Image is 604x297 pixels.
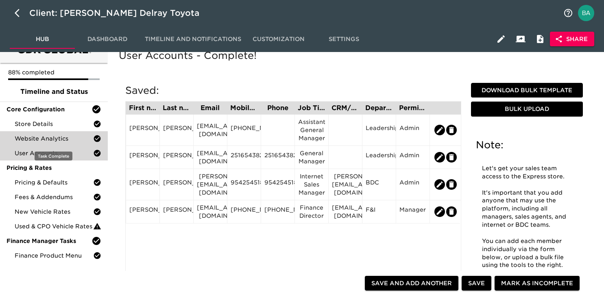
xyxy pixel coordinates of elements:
button: Edit Hub [491,29,511,49]
div: Internet Sales Manager [298,172,325,197]
div: Finance Director [298,204,325,220]
div: Email [196,105,224,111]
span: Timeline and Notifications [145,34,241,44]
div: [PERSON_NAME][EMAIL_ADDRESS][DOMAIN_NAME] [197,172,224,197]
div: 9542545188 [231,178,257,191]
div: Department [365,105,392,111]
div: 2516543822 [231,151,257,163]
button: Client View [511,29,530,49]
button: Save and Add Another [365,276,458,291]
div: [EMAIL_ADDRESS][DOMAIN_NAME] [332,204,359,220]
div: [PERSON_NAME] [129,151,156,163]
div: Admin [399,124,426,136]
span: Finance Product Menu [15,251,93,260]
div: [PERSON_NAME] [129,206,156,218]
div: [PERSON_NAME] [129,178,156,191]
span: Store Details [15,120,93,128]
button: Internal Notes and Comments [530,29,550,49]
h5: Note: [476,139,578,152]
div: Last name [163,105,190,111]
span: Save and Add Another [371,278,452,288]
div: [PERSON_NAME] [163,151,190,163]
div: Leadership [366,151,392,163]
div: [PERSON_NAME] [163,178,190,191]
span: Fees & Addendums [15,193,93,201]
span: Website Analytics [15,134,93,143]
span: Timeline and Status [7,87,101,97]
span: Settings [316,34,371,44]
div: Assistant General Manager [298,118,325,142]
div: First name [129,105,156,111]
button: edit [434,206,445,217]
button: edit [434,179,445,190]
span: Core Configuration [7,105,92,113]
button: notifications [558,3,578,23]
button: edit [446,206,457,217]
div: 2516543822 [264,151,291,163]
div: BDC [366,178,392,191]
div: Admin [399,178,426,191]
p: Let's get your sales team access to the Express store. [482,165,572,181]
span: New Vehicle Rates [15,208,93,216]
div: Mobile Phone [230,105,257,111]
button: Save [462,276,491,291]
p: It's important that you add anyone that may use the platform, including all managers, sales agent... [482,189,572,229]
span: Finance Manager Tasks [7,237,92,245]
div: [PHONE_NUMBER] [231,206,257,218]
button: Mark as Incomplete [495,276,580,291]
h5: User Accounts - Complete! [119,49,589,62]
div: 9542545188 [264,178,291,191]
div: [EMAIL_ADDRESS][DOMAIN_NAME] [197,122,224,138]
span: Pricing & Rates [7,164,101,172]
div: Job Title [298,105,325,111]
div: Client: [PERSON_NAME] Delray Toyota [29,7,211,20]
div: General Manager [298,149,325,165]
span: Share [556,34,588,44]
h5: Saved: [125,84,461,97]
button: edit [434,152,445,163]
span: Pricing & Defaults [15,178,93,186]
div: [PERSON_NAME][EMAIL_ADDRESS][DOMAIN_NAME] [332,172,359,197]
span: Bulk Upload [474,104,580,114]
div: [PERSON_NAME] [163,124,190,136]
div: [PERSON_NAME] [129,124,156,136]
div: Admin [399,151,426,163]
div: [PHONE_NUMBER] [264,206,291,218]
div: CRM/User ID [331,105,359,111]
button: edit [446,179,457,190]
span: Download Bulk Template [474,85,580,95]
div: [EMAIL_ADDRESS][DOMAIN_NAME] [197,204,224,220]
span: Save [468,278,485,288]
div: Leadership [366,124,392,136]
div: [EMAIL_ADDRESS][DOMAIN_NAME] [197,149,224,165]
button: edit [434,125,445,135]
div: Permission Set [399,105,426,111]
button: Share [550,32,594,47]
p: You can add each member individually via the form below, or upload a bulk file using the tools to... [482,237,572,270]
button: edit [446,152,457,163]
button: Bulk Upload [471,102,583,117]
span: Customization [251,34,306,44]
div: [PERSON_NAME] [163,206,190,218]
img: Profile [578,5,594,21]
div: [PHONE_NUMBER] [231,124,257,136]
span: User Accounts [15,149,93,157]
span: Hub [15,34,70,44]
div: F&I [366,206,392,218]
div: Phone [264,105,291,111]
p: 88% completed [8,68,100,76]
span: Dashboard [80,34,135,44]
button: edit [446,125,457,135]
span: Mark as Incomplete [501,278,573,288]
span: Used & CPO Vehicle Rates [15,222,93,230]
div: Manager [399,206,426,218]
button: Download Bulk Template [471,83,583,98]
